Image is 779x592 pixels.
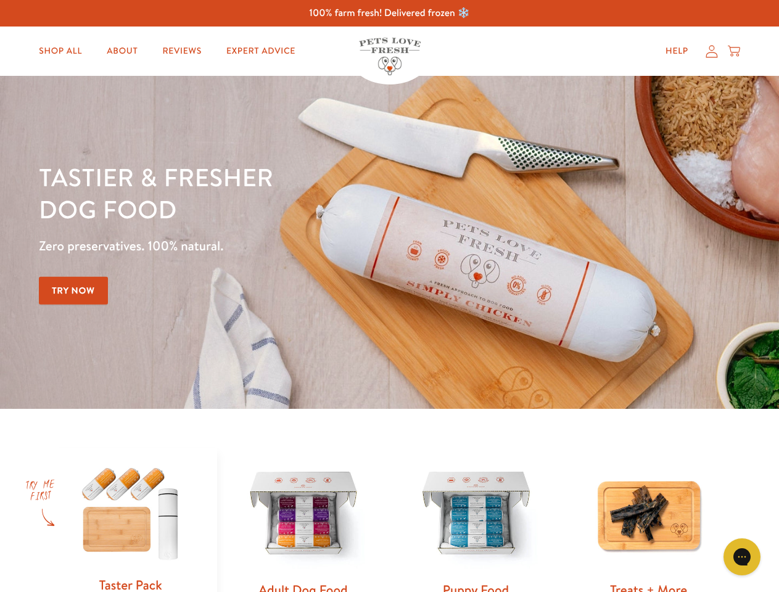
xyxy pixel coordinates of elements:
[39,277,108,305] a: Try Now
[97,39,147,64] a: About
[359,38,421,75] img: Pets Love Fresh
[29,39,92,64] a: Shop All
[39,235,506,257] p: Zero preservatives. 100% natural.
[216,39,305,64] a: Expert Advice
[39,161,506,225] h1: Tastier & fresher dog food
[717,534,767,580] iframe: Gorgias live chat messenger
[152,39,211,64] a: Reviews
[656,39,698,64] a: Help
